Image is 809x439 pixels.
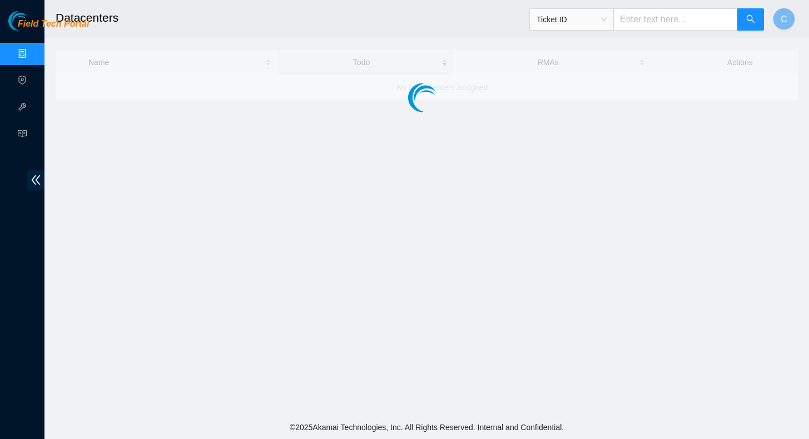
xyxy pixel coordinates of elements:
[613,8,738,31] input: Enter text here...
[746,14,755,25] span: search
[27,170,44,190] span: double-left
[8,11,56,31] img: Akamai Technologies
[773,8,795,30] button: C
[8,20,89,34] a: Akamai TechnologiesField Tech Portal
[537,11,607,28] span: Ticket ID
[18,19,89,29] span: Field Tech Portal
[18,124,27,146] span: read
[44,416,809,439] footer: © 2025 Akamai Technologies, Inc. All Rights Reserved. Internal and Confidential.
[737,8,764,31] button: search
[781,12,787,26] span: C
